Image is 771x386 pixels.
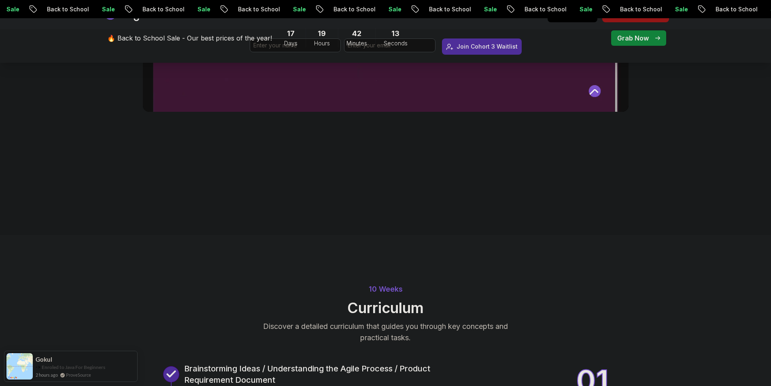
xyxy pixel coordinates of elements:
[102,284,669,295] p: 10 Weeks
[573,5,599,13] p: Sale
[42,364,105,370] a: Enroled to Java For Beginners
[669,5,695,13] p: Sale
[107,33,272,43] p: 🔥 Back to School Sale - Our best prices of the year!
[102,300,669,316] h2: Curriculum
[136,5,191,13] p: Back to School
[423,5,478,13] p: Back to School
[250,321,522,343] p: Discover a detailed curriculum that guides you through key concepts and practical tasks.
[96,5,121,13] p: Sale
[391,28,399,39] span: 13 Seconds
[352,28,361,39] span: 42 Minutes
[284,39,297,47] span: Days
[384,39,408,47] span: Seconds
[36,371,58,378] span: 2 hours ago
[478,5,503,13] p: Sale
[314,39,330,47] span: Hours
[6,353,33,380] img: provesource social proof notification image
[287,28,295,39] span: 17 Days
[382,5,408,13] p: Sale
[40,5,96,13] p: Back to School
[36,364,41,370] span: ->
[36,356,52,363] span: Gokul
[346,39,367,47] span: Minutes
[287,5,312,13] p: Sale
[191,5,217,13] p: Sale
[66,371,91,378] a: ProveSource
[518,5,573,13] p: Back to School
[617,33,649,43] p: Grab Now
[318,28,326,39] span: 19 Hours
[184,363,456,386] p: Brainstorming Ideas / Understanding the Agile Process / Product Requirement Document
[614,5,669,13] p: Back to School
[232,5,287,13] p: Back to School
[327,5,382,13] p: Back to School
[709,5,764,13] p: Back to School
